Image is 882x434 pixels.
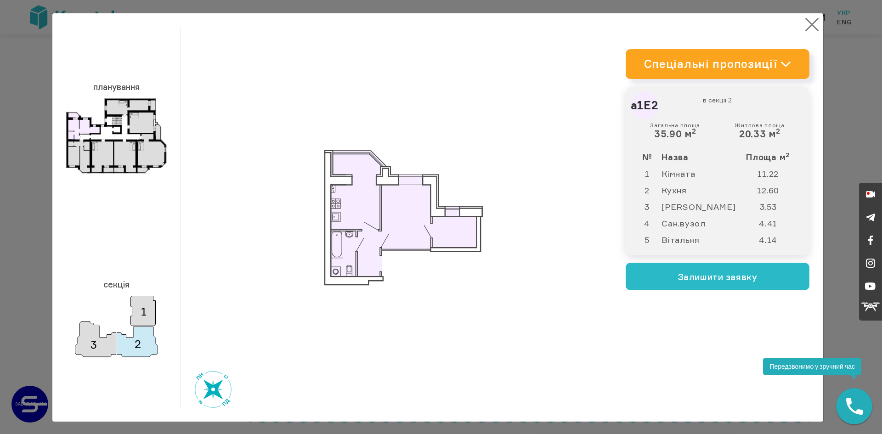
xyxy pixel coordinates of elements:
td: 5 [633,231,661,248]
h3: планування [66,78,167,96]
th: Площа м [743,149,802,165]
small: Житлова площа [735,122,784,129]
td: Сан.вузол [661,215,743,231]
div: Передзвонимо у зручний час [763,358,861,375]
td: Кухня [661,182,743,198]
td: 4.41 [743,215,802,231]
sup: 2 [786,151,790,158]
sup: 2 [692,127,696,135]
td: 2 [633,182,661,198]
a: Спеціальні пропозиції [626,49,809,79]
button: Залишити заявку [626,263,809,290]
h3: секція [66,275,167,293]
td: 11.22 [743,165,802,182]
div: 20.33 м [735,122,784,140]
div: 35.90 м [650,122,700,140]
small: Загальна площа [650,122,700,129]
td: 1 [633,165,661,182]
th: Назва [661,149,743,165]
sup: 2 [776,127,780,135]
small: в секціі 2 [635,96,800,104]
td: 4 [633,215,661,231]
div: а1Е2 [631,91,658,119]
td: 4.14 [743,231,802,248]
th: № [633,149,661,165]
td: [PERSON_NAME] [661,198,743,215]
td: 3 [633,198,661,215]
td: Вітальня [661,231,743,248]
button: Close [803,16,821,34]
td: 3.53 [743,198,802,215]
td: Кімната [661,165,743,182]
img: 1e2.svg [324,150,483,286]
td: 12.60 [743,182,802,198]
